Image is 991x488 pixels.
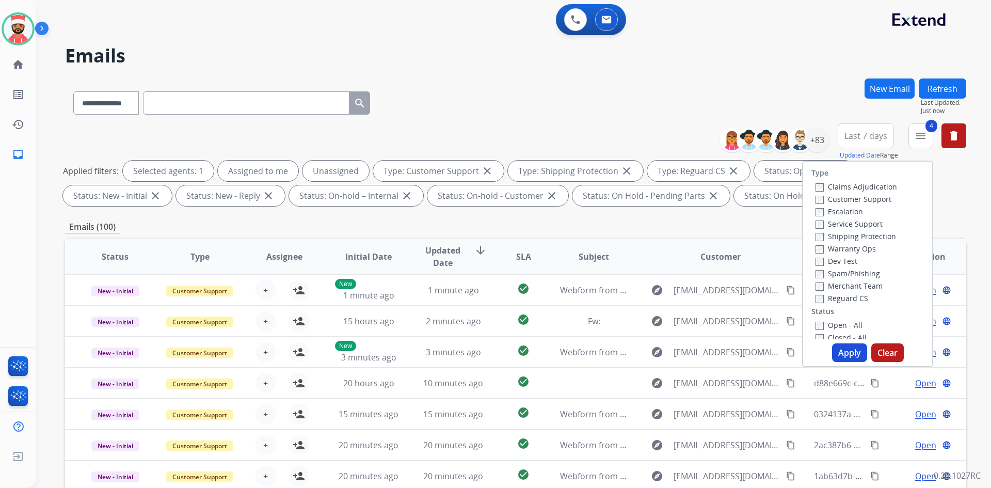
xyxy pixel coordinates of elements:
[102,250,129,263] span: Status
[814,377,976,389] span: d88e669c-c346-478d-8d0b-60dd0e77b1da
[651,284,663,296] mat-icon: explore
[870,410,880,419] mat-icon: content_copy
[293,439,305,451] mat-icon: person_add
[651,439,663,451] mat-icon: explore
[12,58,24,71] mat-icon: home
[707,190,720,202] mat-icon: close
[560,470,794,482] span: Webform from [EMAIL_ADDRESS][DOMAIN_NAME] on [DATE]
[560,408,794,420] span: Webform from [EMAIL_ADDRESS][DOMAIN_NAME] on [DATE]
[651,315,663,327] mat-icon: explore
[91,348,139,358] span: New - Initial
[255,435,276,455] button: +
[91,471,139,482] span: New - Initial
[423,470,483,482] span: 20 minutes ago
[727,165,740,177] mat-icon: close
[65,45,966,66] h2: Emails
[915,470,936,482] span: Open
[925,120,937,132] span: 4
[343,290,394,301] span: 1 minute ago
[517,468,530,481] mat-icon: check_circle
[915,408,936,420] span: Open
[218,161,298,181] div: Assigned to me
[423,408,483,420] span: 15 minutes ago
[423,377,483,389] span: 10 minutes ago
[674,439,780,451] span: [EMAIL_ADDRESS][DOMAIN_NAME]
[805,128,829,152] div: +83
[942,410,951,419] mat-icon: language
[516,250,531,263] span: SLA
[255,342,276,363] button: +
[343,377,394,389] span: 20 hours ago
[674,346,780,358] span: [EMAIL_ADDRESS][DOMAIN_NAME]
[816,256,857,266] label: Dev Test
[517,344,530,357] mat-icon: check_circle
[262,190,275,202] mat-icon: close
[811,168,828,178] label: Type
[91,286,139,296] span: New - Initial
[255,280,276,301] button: +
[786,471,795,481] mat-icon: content_copy
[651,346,663,358] mat-icon: explore
[816,245,824,254] input: Warranty Ops
[255,311,276,332] button: +
[289,185,423,206] div: Status: On-hold – Internal
[91,410,139,420] span: New - Initial
[176,185,285,206] div: Status: New - Reply
[865,78,915,99] button: New Email
[373,161,504,181] div: Type: Customer Support
[814,470,970,482] span: 1ab63d7b-4cef-4fc4-8cd3-dd9dc93654c9
[816,231,896,241] label: Shipping Protection
[63,185,172,206] div: Status: New - Initial
[263,315,268,327] span: +
[263,284,268,296] span: +
[816,207,863,216] label: Escalation
[816,334,824,342] input: Closed - All
[560,439,794,451] span: Webform from [EMAIL_ADDRESS][DOMAIN_NAME] on [DATE]
[263,408,268,420] span: +
[123,161,214,181] div: Selected agents: 1
[517,282,530,295] mat-icon: check_circle
[786,348,795,357] mat-icon: content_copy
[517,437,530,450] mat-icon: check_circle
[870,440,880,450] mat-icon: content_copy
[517,313,530,326] mat-icon: check_circle
[754,161,855,181] div: Status: Open - All
[816,221,824,229] input: Service Support
[335,341,356,351] p: New
[91,440,139,451] span: New - Initial
[293,346,305,358] mat-icon: person_add
[579,250,609,263] span: Subject
[871,343,904,362] button: Clear
[420,244,467,269] span: Updated Date
[263,470,268,482] span: +
[263,377,268,389] span: +
[339,439,398,451] span: 20 minutes ago
[293,284,305,296] mat-icon: person_add
[942,317,951,326] mat-icon: language
[816,182,897,192] label: Claims Adjudication
[915,130,927,142] mat-icon: menu
[65,221,120,233] p: Emails (100)
[919,78,966,99] button: Refresh
[4,14,33,43] img: avatar
[339,470,398,482] span: 20 minutes ago
[255,466,276,486] button: +
[339,408,398,420] span: 15 minutes ago
[354,97,366,109] mat-icon: search
[844,134,887,138] span: Last 7 days
[560,347,794,358] span: Webform from [EMAIL_ADDRESS][DOMAIN_NAME] on [DATE]
[426,316,481,327] span: 2 minutes ago
[266,250,302,263] span: Assignee
[816,295,824,303] input: Reguard CS
[341,352,396,363] span: 3 minutes ago
[786,440,795,450] mat-icon: content_copy
[12,148,24,161] mat-icon: inbox
[840,151,898,160] span: Range
[508,161,643,181] div: Type: Shipping Protection
[166,440,233,451] span: Customer Support
[166,410,233,420] span: Customer Support
[651,377,663,389] mat-icon: explore
[293,408,305,420] mat-icon: person_add
[560,285,794,296] span: Webform from [EMAIL_ADDRESS][DOMAIN_NAME] on [DATE]
[832,343,867,362] button: Apply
